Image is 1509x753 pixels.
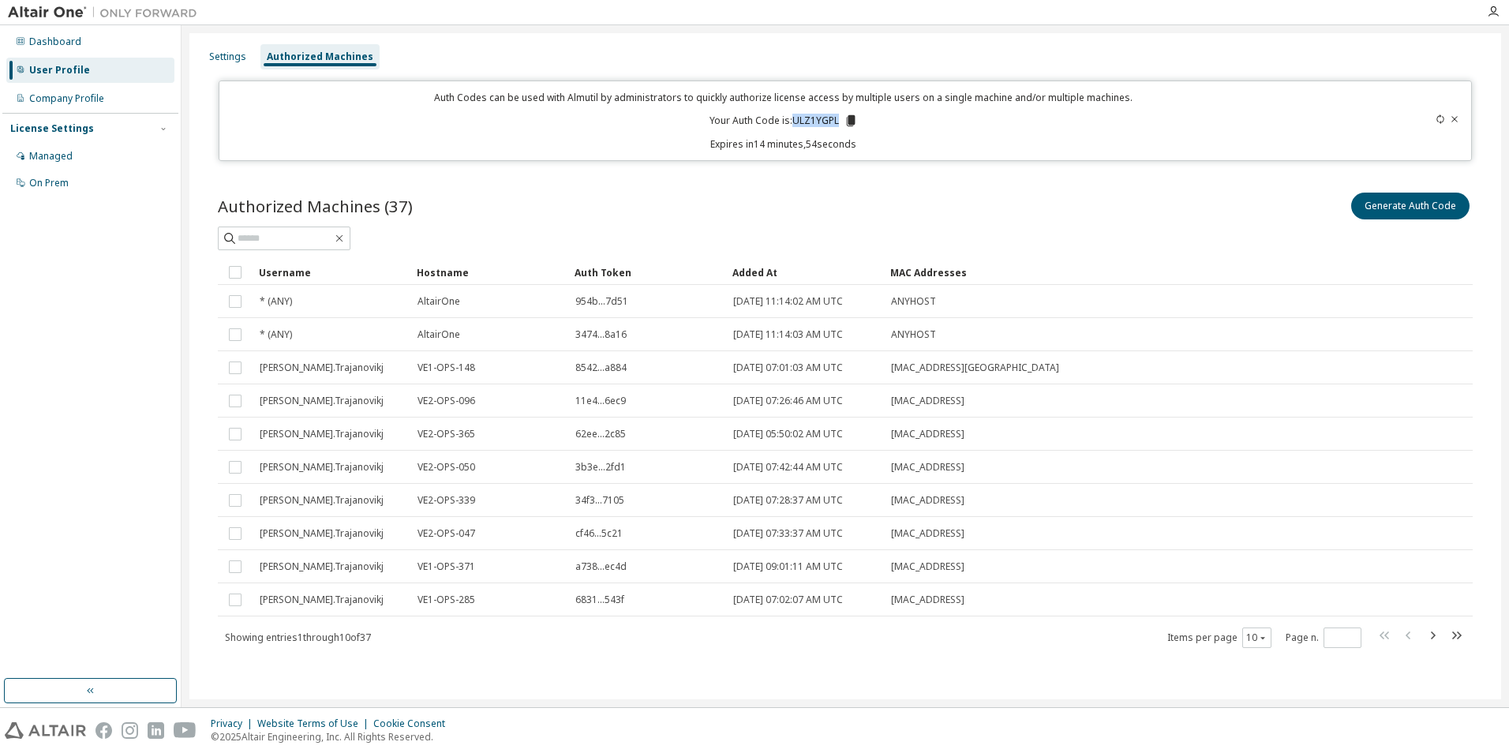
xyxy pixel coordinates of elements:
span: VE1-OPS-148 [418,362,475,374]
span: [MAC_ADDRESS] [891,395,964,407]
div: Settings [209,51,246,63]
span: ANYHOST [891,328,936,341]
span: VE2-OPS-050 [418,461,475,474]
span: [DATE] 05:50:02 AM UTC [733,428,843,440]
span: cf46...5c21 [575,527,623,540]
button: 10 [1246,631,1267,644]
span: [DATE] 07:28:37 AM UTC [733,494,843,507]
span: [DATE] 09:01:11 AM UTC [733,560,843,573]
span: [DATE] 07:33:37 AM UTC [733,527,843,540]
span: 34f3...7105 [575,494,624,507]
div: Website Terms of Use [257,717,373,730]
span: [MAC_ADDRESS] [891,527,964,540]
span: VE1-OPS-285 [418,594,475,606]
span: AltairOne [418,328,460,341]
span: 954b...7d51 [575,295,628,308]
img: Altair One [8,5,205,21]
span: VE2-OPS-365 [418,428,475,440]
span: * (ANY) [260,328,292,341]
p: Auth Codes can be used with Almutil by administrators to quickly authorize license access by mult... [229,91,1339,104]
div: On Prem [29,177,69,189]
div: Authorized Machines [267,51,373,63]
span: 6831...543f [575,594,624,606]
div: License Settings [10,122,94,135]
img: facebook.svg [95,722,112,739]
span: ANYHOST [891,295,936,308]
img: instagram.svg [122,722,138,739]
div: MAC Addresses [890,260,1307,285]
span: * (ANY) [260,295,292,308]
div: Company Profile [29,92,104,105]
span: [MAC_ADDRESS] [891,494,964,507]
div: Username [259,260,404,285]
span: VE2-OPS-096 [418,395,475,407]
img: altair_logo.svg [5,722,86,739]
p: Your Auth Code is: ULZ1YGPL [710,114,858,128]
span: [MAC_ADDRESS] [891,594,964,606]
span: Showing entries 1 through 10 of 37 [225,631,371,644]
span: [MAC_ADDRESS] [891,428,964,440]
img: linkedin.svg [148,722,164,739]
span: Authorized Machines (37) [218,195,413,217]
div: Hostname [417,260,562,285]
span: [PERSON_NAME].Trajanovikj [260,395,384,407]
div: User Profile [29,64,90,77]
span: [DATE] 07:01:03 AM UTC [733,362,843,374]
span: AltairOne [418,295,460,308]
span: [DATE] 11:14:02 AM UTC [733,295,843,308]
span: [DATE] 07:02:07 AM UTC [733,594,843,606]
span: [DATE] 11:14:03 AM UTC [733,328,843,341]
span: VE2-OPS-047 [418,527,475,540]
span: [PERSON_NAME].Trajanovikj [260,594,384,606]
span: [DATE] 07:42:44 AM UTC [733,461,843,474]
div: Dashboard [29,36,81,48]
button: Generate Auth Code [1351,193,1470,219]
span: 62ee...2c85 [575,428,626,440]
div: Added At [732,260,878,285]
span: [DATE] 07:26:46 AM UTC [733,395,843,407]
p: © 2025 Altair Engineering, Inc. All Rights Reserved. [211,730,455,744]
span: Items per page [1167,627,1271,648]
p: Expires in 14 minutes, 54 seconds [229,137,1339,151]
span: [PERSON_NAME].Trajanovikj [260,560,384,573]
span: [MAC_ADDRESS] [891,461,964,474]
span: VE2-OPS-339 [418,494,475,507]
span: [PERSON_NAME].Trajanovikj [260,527,384,540]
div: Auth Token [575,260,720,285]
div: Managed [29,150,73,163]
span: 3b3e...2fd1 [575,461,626,474]
span: VE1-OPS-371 [418,560,475,573]
span: Page n. [1286,627,1361,648]
span: [PERSON_NAME].Trajanovikj [260,461,384,474]
img: youtube.svg [174,722,197,739]
span: 8542...a884 [575,362,627,374]
span: [PERSON_NAME].Trajanovikj [260,494,384,507]
span: [PERSON_NAME].Trajanovikj [260,428,384,440]
span: [MAC_ADDRESS][GEOGRAPHIC_DATA] [891,362,1059,374]
span: a738...ec4d [575,560,627,573]
span: [PERSON_NAME].Trajanovikj [260,362,384,374]
span: 3474...8a16 [575,328,627,341]
span: 11e4...6ec9 [575,395,626,407]
span: [MAC_ADDRESS] [891,560,964,573]
div: Privacy [211,717,257,730]
div: Cookie Consent [373,717,455,730]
